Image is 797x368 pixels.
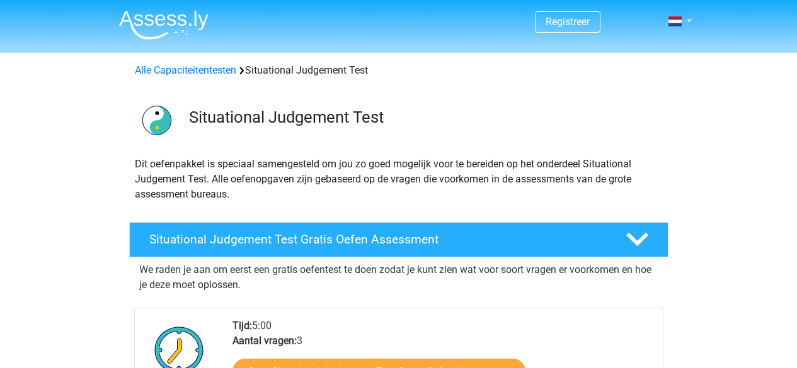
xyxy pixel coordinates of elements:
[189,108,658,127] h3: Situational Judgement Test
[546,16,590,28] a: Registreer
[135,157,663,202] p: Dit oefenpakket is speciaal samengesteld om jou zo goed mogelijk voor te bereiden op het onderdee...
[124,222,674,257] a: Situational Judgement Test Gratis Oefen Assessment
[135,64,236,76] a: Alle Capaciteitentesten
[130,63,668,78] div: Situational Judgement Test
[139,262,658,293] p: We raden je aan om eerst een gratis oefentest te doen zodat je kunt zien wat voor soort vragen er...
[130,93,183,147] img: situational judgement test
[232,320,252,332] b: Tijd:
[149,232,605,247] h4: Situational Judgement Test Gratis Oefen Assessment
[232,335,297,347] b: Aantal vragen:
[119,10,209,40] img: Assessly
